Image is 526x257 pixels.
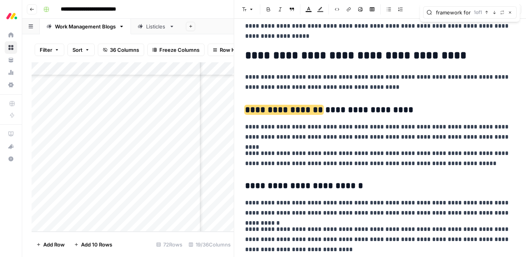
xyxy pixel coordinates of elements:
span: Add 10 Rows [81,241,112,248]
a: Browse [5,41,17,54]
button: Help + Support [5,153,17,165]
div: 19/36 Columns [185,238,234,251]
span: Row Height [220,46,248,54]
button: 36 Columns [98,44,144,56]
a: Settings [5,79,17,91]
div: Listicles [146,23,166,30]
button: What's new? [5,140,17,153]
button: Add Row [32,238,69,251]
button: Filter [35,44,64,56]
button: Freeze Columns [147,44,205,56]
div: 72 Rows [153,238,185,251]
div: Work Management Blogs [55,23,116,30]
span: Freeze Columns [159,46,199,54]
button: Sort [67,44,95,56]
a: Work Management Blogs [40,19,131,34]
span: 36 Columns [110,46,139,54]
button: Workspace: Monday.com [5,6,17,26]
div: What's new? [5,141,17,152]
a: Your Data [5,54,17,66]
span: Sort [72,46,83,54]
a: Home [5,29,17,41]
button: Row Height [208,44,253,56]
button: Add 10 Rows [69,238,117,251]
span: Add Row [43,241,65,248]
a: AirOps Academy [5,128,17,140]
img: Monday.com Logo [5,9,19,23]
a: Usage [5,66,17,79]
span: Filter [40,46,52,54]
a: Listicles [131,19,181,34]
span: 1 of 1 [474,9,482,16]
input: Search [435,9,471,16]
